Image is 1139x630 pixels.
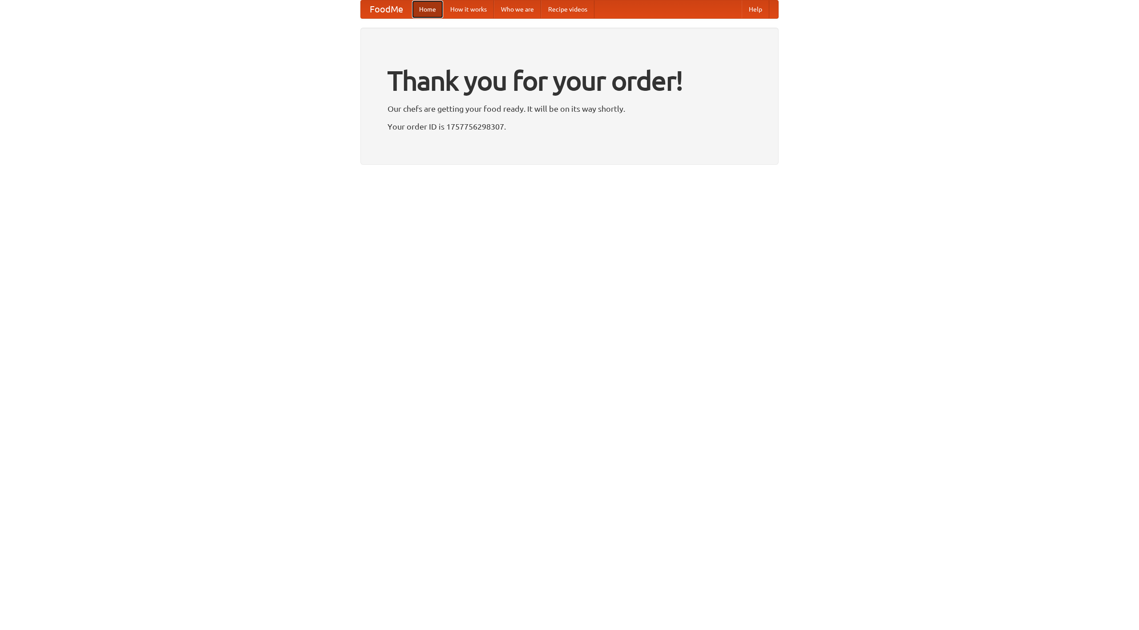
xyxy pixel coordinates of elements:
[388,59,751,102] h1: Thank you for your order!
[388,102,751,115] p: Our chefs are getting your food ready. It will be on its way shortly.
[494,0,541,18] a: Who we are
[541,0,594,18] a: Recipe videos
[412,0,443,18] a: Home
[361,0,412,18] a: FoodMe
[742,0,769,18] a: Help
[388,120,751,133] p: Your order ID is 1757756298307.
[443,0,494,18] a: How it works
